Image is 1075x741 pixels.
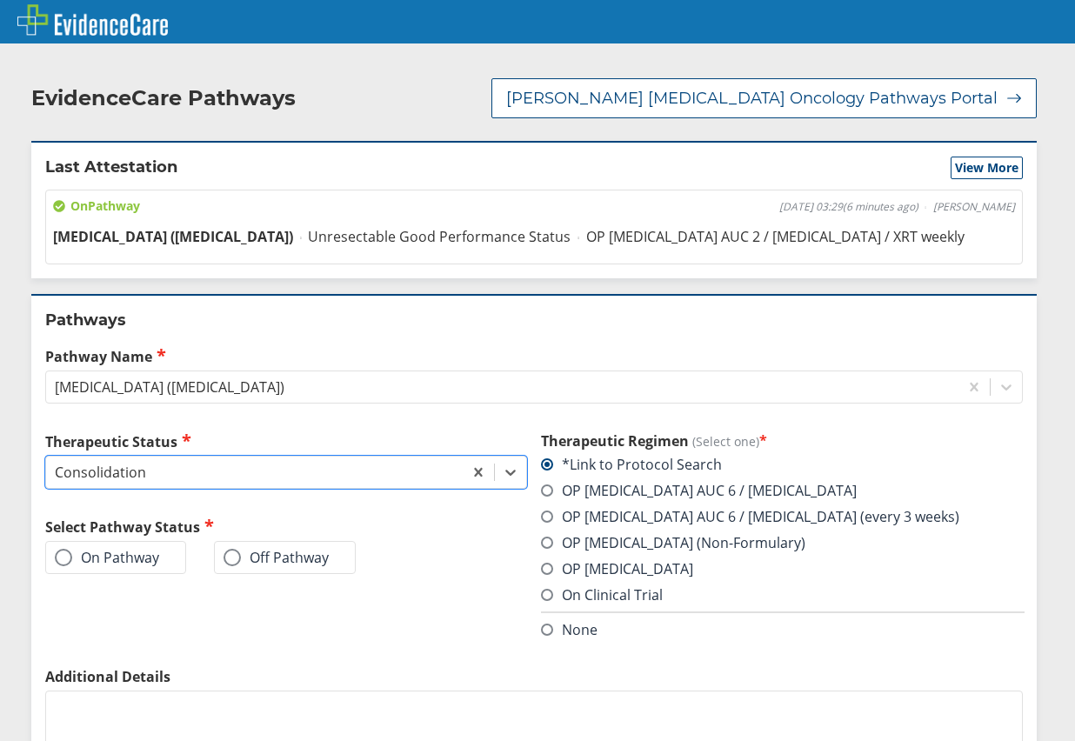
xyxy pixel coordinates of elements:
span: OP [MEDICAL_DATA] AUC 2 / [MEDICAL_DATA] / XRT weekly [586,227,965,246]
span: Unresectable Good Performance Status [308,227,571,246]
h2: Last Attestation [45,157,177,179]
label: OP [MEDICAL_DATA] AUC 6 / [MEDICAL_DATA] (every 3 weeks) [541,507,959,526]
button: View More [951,157,1023,179]
h3: Therapeutic Regimen [541,431,1023,451]
span: [DATE] 03:29 ( 6 minutes ago ) [779,200,918,214]
label: *Link to Protocol Search [541,455,722,474]
label: On Pathway [55,549,159,566]
button: [PERSON_NAME] [MEDICAL_DATA] Oncology Pathways Portal [491,78,1037,118]
label: Pathway Name [45,346,1023,366]
div: [MEDICAL_DATA] ([MEDICAL_DATA]) [55,377,284,397]
span: On Pathway [53,197,140,215]
label: OP [MEDICAL_DATA] (Non-Formulary) [541,533,805,552]
label: OP [MEDICAL_DATA] AUC 6 / [MEDICAL_DATA] [541,481,857,500]
label: Off Pathway [224,549,329,566]
span: [PERSON_NAME] [MEDICAL_DATA] Oncology Pathways Portal [506,88,998,109]
span: [MEDICAL_DATA] ([MEDICAL_DATA]) [53,227,293,246]
img: EvidenceCare [17,4,168,36]
h2: Pathways [45,310,1023,330]
span: [PERSON_NAME] [933,200,1015,214]
label: Therapeutic Status [45,431,527,451]
div: Consolidation [55,463,146,482]
label: OP [MEDICAL_DATA] [541,559,693,578]
label: On Clinical Trial [541,585,663,604]
h2: EvidenceCare Pathways [31,85,296,111]
span: (Select one) [692,433,759,450]
label: Additional Details [45,667,1023,686]
label: None [541,620,598,639]
h2: Select Pathway Status [45,517,527,537]
span: View More [955,159,1018,177]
